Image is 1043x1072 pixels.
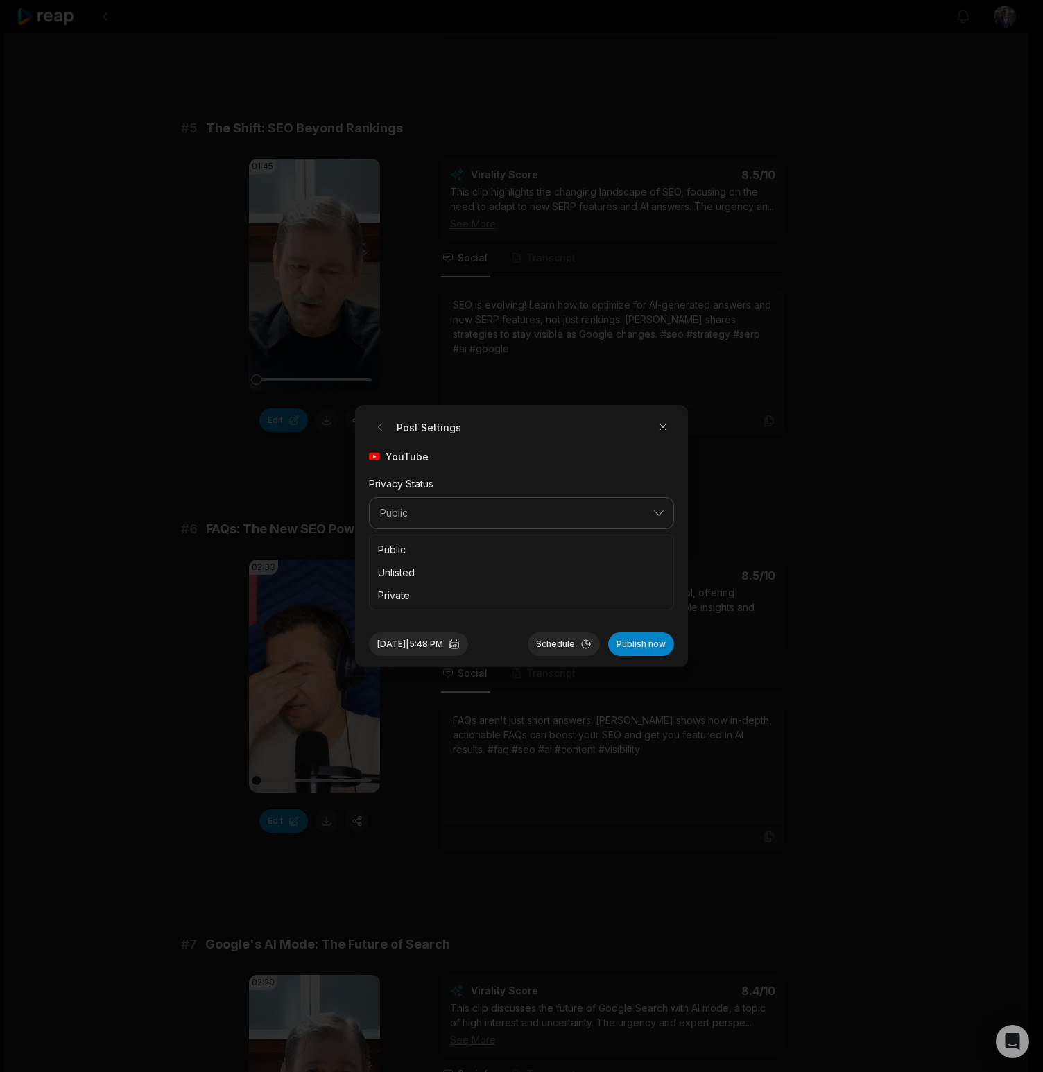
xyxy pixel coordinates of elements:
button: Public [369,497,674,529]
p: Public [378,542,665,557]
span: YouTube [386,449,429,464]
p: Private [378,588,665,603]
label: Privacy Status [369,478,433,490]
button: [DATE]|5:48 PM [369,632,468,656]
h2: Post Settings [369,416,461,438]
button: Schedule [528,632,600,656]
p: Unlisted [378,565,665,580]
div: Public [369,535,674,610]
button: Publish now [608,632,674,656]
span: Public [380,507,644,519]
